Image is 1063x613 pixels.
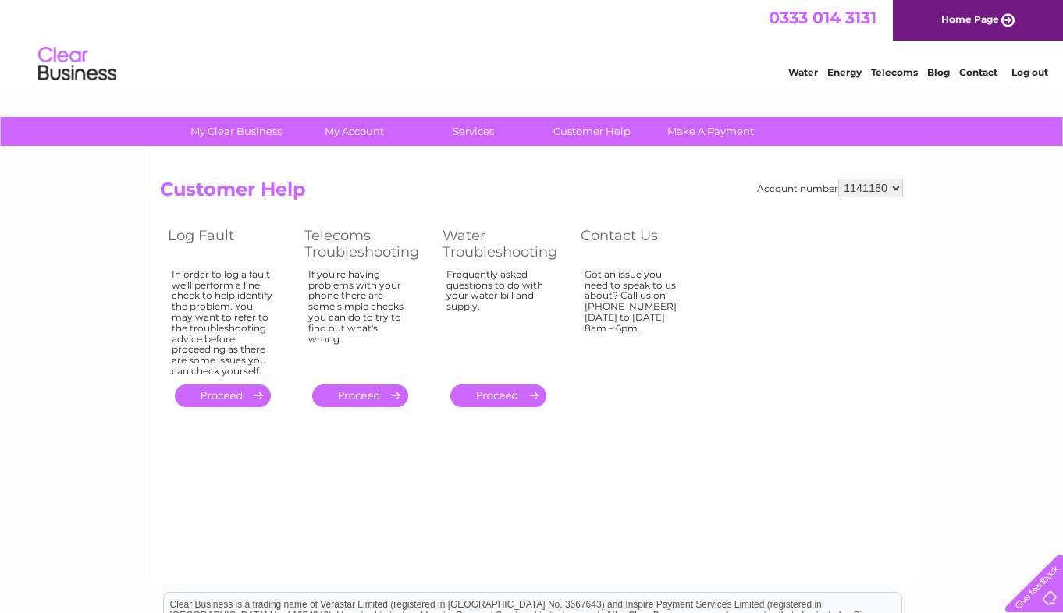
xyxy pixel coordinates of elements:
div: Account number [757,179,903,197]
div: In order to log a fault we'll perform a line check to help identify the problem. You may want to ... [172,269,273,377]
a: Make A Payment [646,117,775,146]
div: Got an issue you need to speak to us about? Call us on [PHONE_NUMBER] [DATE] to [DATE] 8am – 6pm. [585,269,686,370]
a: Contact [959,66,997,78]
a: 0333 014 3131 [769,8,876,27]
a: Services [409,117,538,146]
div: Clear Business is a trading name of Verastar Limited (registered in [GEOGRAPHIC_DATA] No. 3667643... [164,9,901,76]
div: Frequently asked questions to do with your water bill and supply. [446,269,549,370]
a: My Account [290,117,419,146]
a: . [312,384,408,407]
a: Blog [927,66,950,78]
a: . [450,384,546,407]
th: Water Troubleshooting [435,223,573,264]
th: Contact Us [573,223,709,264]
h2: Customer Help [160,179,903,208]
a: Water [788,66,818,78]
a: Telecoms [871,66,918,78]
a: . [175,384,271,407]
th: Telecoms Troubleshooting [297,223,435,264]
a: Energy [827,66,862,78]
a: My Clear Business [172,117,300,146]
th: Log Fault [160,223,297,264]
a: Customer Help [528,117,656,146]
img: logo.png [37,41,117,88]
div: If you're having problems with your phone there are some simple checks you can do to try to find ... [308,269,411,370]
a: Log out [1011,66,1048,78]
